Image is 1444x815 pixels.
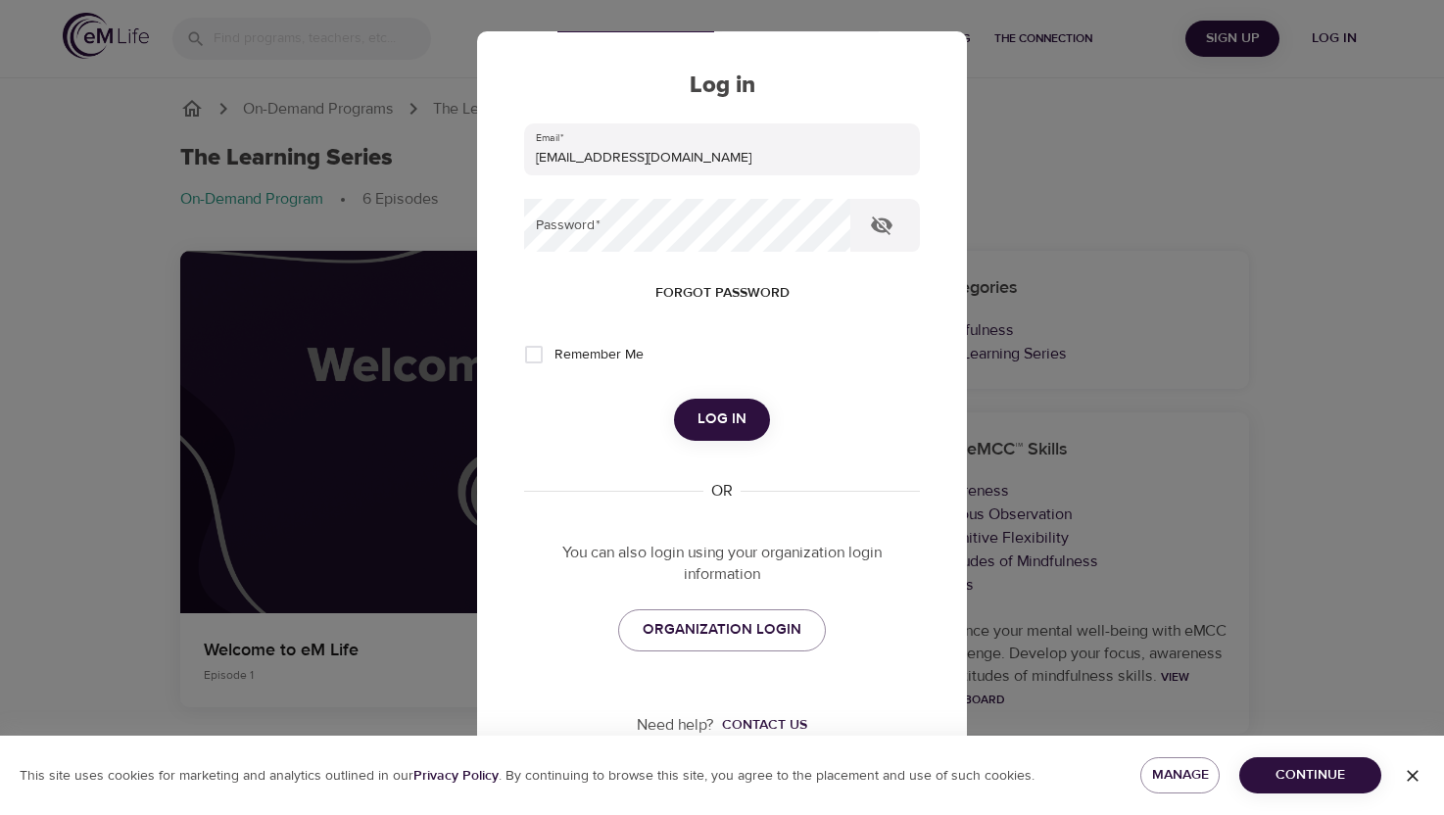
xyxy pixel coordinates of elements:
[648,275,797,312] button: Forgot password
[554,345,644,365] span: Remember Me
[655,281,790,306] span: Forgot password
[1156,763,1204,788] span: Manage
[618,609,826,650] a: ORGANIZATION LOGIN
[703,480,741,503] div: OR
[714,715,807,735] a: Contact us
[698,407,746,432] span: Log in
[413,767,499,785] b: Privacy Policy
[674,399,770,440] button: Log in
[524,72,920,100] h2: Log in
[1255,763,1366,788] span: Continue
[524,542,920,587] p: You can also login using your organization login information
[643,617,801,643] span: ORGANIZATION LOGIN
[722,715,807,735] div: Contact us
[637,714,714,737] p: Need help?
